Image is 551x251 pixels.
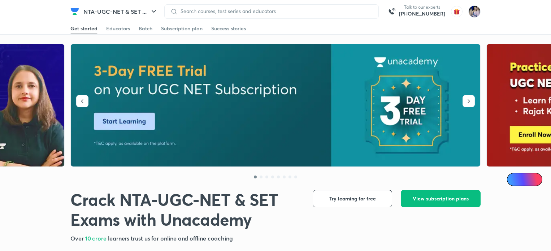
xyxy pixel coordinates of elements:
[139,23,152,34] a: Batch
[70,234,85,242] span: Over
[211,25,246,32] div: Success stories
[79,4,162,19] button: NTA-UGC-NET & SET ...
[399,10,445,17] a: [PHONE_NUMBER]
[108,234,233,242] span: learners trust us for online and offline coaching
[329,195,376,202] span: Try learning for free
[211,23,246,34] a: Success stories
[511,177,517,182] img: Icon
[106,25,130,32] div: Educators
[70,190,301,230] h1: Crack NTA-UGC-NET & SET Exams with Unacademy
[385,4,399,19] img: call-us
[519,177,538,182] span: Ai Doubts
[507,173,542,186] a: Ai Doubts
[468,5,481,18] img: Tanya Gautam
[401,190,481,207] button: View subscription plans
[161,23,203,34] a: Subscription plan
[399,4,445,10] p: Talk to our experts
[413,195,469,202] span: View subscription plans
[106,23,130,34] a: Educators
[139,25,152,32] div: Batch
[313,190,392,207] button: Try learning for free
[70,7,79,16] img: Company Logo
[70,25,97,32] div: Get started
[85,234,108,242] span: 10 crore
[161,25,203,32] div: Subscription plan
[70,23,97,34] a: Get started
[487,223,543,243] iframe: Help widget launcher
[451,6,463,17] img: avatar
[178,8,373,14] input: Search courses, test series and educators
